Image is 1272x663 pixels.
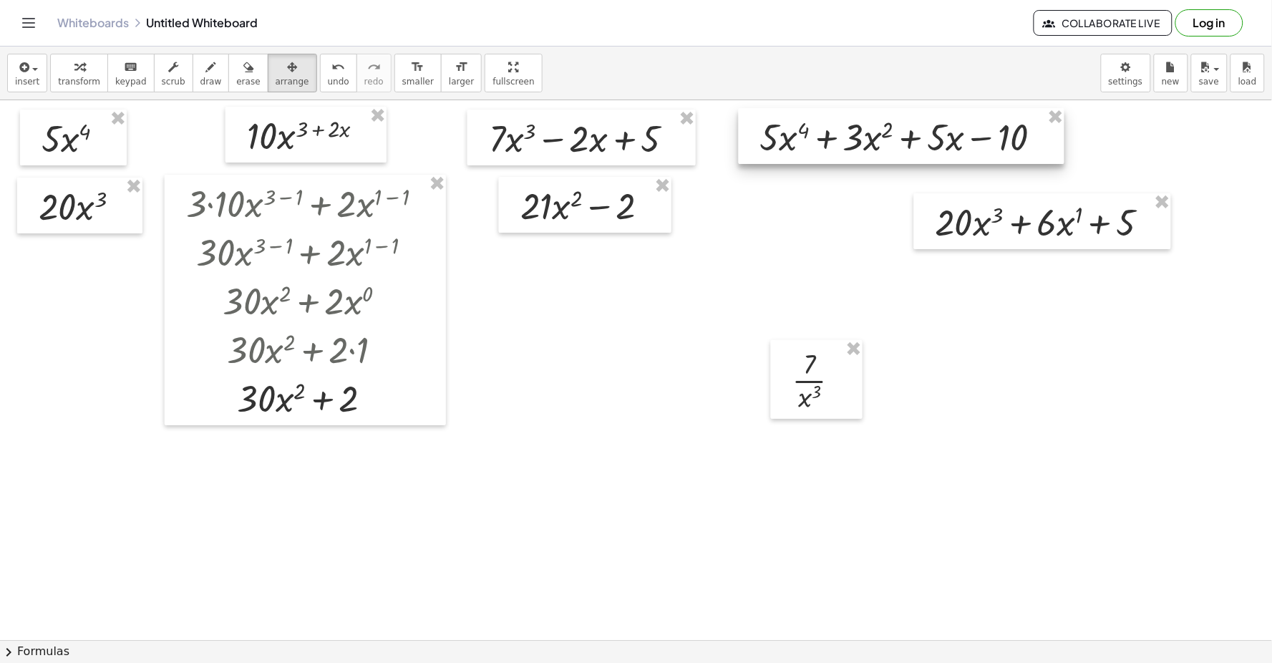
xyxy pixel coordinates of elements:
[1109,77,1143,87] span: settings
[236,77,260,87] span: erase
[331,59,345,76] i: undo
[17,11,40,34] button: Toggle navigation
[107,54,155,92] button: keyboardkeypad
[115,77,147,87] span: keypad
[411,59,424,76] i: format_size
[1101,54,1151,92] button: settings
[492,77,534,87] span: fullscreen
[1191,54,1228,92] button: save
[1034,10,1173,36] button: Collaborate Live
[15,77,39,87] span: insert
[1046,16,1160,29] span: Collaborate Live
[402,77,434,87] span: smaller
[276,77,309,87] span: arrange
[1238,77,1257,87] span: load
[268,54,317,92] button: arrange
[364,77,384,87] span: redo
[1162,77,1180,87] span: new
[394,54,442,92] button: format_sizesmaller
[162,77,185,87] span: scrub
[50,54,108,92] button: transform
[485,54,542,92] button: fullscreen
[228,54,268,92] button: erase
[154,54,193,92] button: scrub
[356,54,392,92] button: redoredo
[1199,77,1219,87] span: save
[455,59,468,76] i: format_size
[328,77,349,87] span: undo
[441,54,482,92] button: format_sizelarger
[7,54,47,92] button: insert
[193,54,230,92] button: draw
[58,77,100,87] span: transform
[367,59,381,76] i: redo
[449,77,474,87] span: larger
[1230,54,1265,92] button: load
[124,59,137,76] i: keyboard
[1154,54,1188,92] button: new
[57,16,129,30] a: Whiteboards
[1175,9,1243,37] button: Log in
[200,77,222,87] span: draw
[320,54,357,92] button: undoundo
